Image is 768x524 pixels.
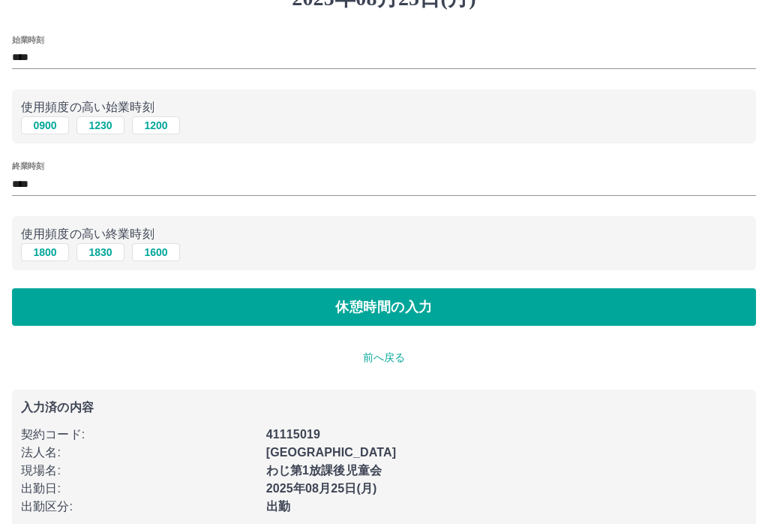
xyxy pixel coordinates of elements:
p: 出勤日 : [21,480,257,498]
p: 現場名 : [21,462,257,480]
p: 前へ戻る [12,350,756,366]
b: [GEOGRAPHIC_DATA] [266,446,397,459]
label: 終業時刻 [12,161,43,172]
p: 契約コード : [21,426,257,444]
button: 1600 [132,243,180,261]
b: 出勤 [266,500,290,513]
b: 41115019 [266,428,320,441]
button: 1230 [76,116,124,134]
p: 法人名 : [21,444,257,462]
button: 1830 [76,243,124,261]
p: 使用頻度の高い終業時刻 [21,225,747,243]
p: 入力済の内容 [21,402,747,414]
p: 使用頻度の高い始業時刻 [21,98,747,116]
b: わじ第1放課後児童会 [266,464,382,477]
label: 始業時刻 [12,34,43,45]
button: 休憩時間の入力 [12,288,756,326]
button: 1800 [21,243,69,261]
button: 0900 [21,116,69,134]
button: 1200 [132,116,180,134]
p: 出勤区分 : [21,498,257,516]
b: 2025年08月25日(月) [266,482,377,495]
